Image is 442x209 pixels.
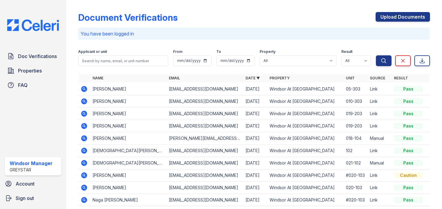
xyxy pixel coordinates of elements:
[367,83,392,95] td: Link
[18,53,57,60] span: Doc Verifications
[243,157,267,169] td: [DATE]
[394,111,423,117] div: Pass
[367,145,392,157] td: Link
[5,79,61,91] a: FAQ
[367,132,392,145] td: Manual
[367,169,392,182] td: Link
[166,182,243,194] td: [EMAIL_ADDRESS][DOMAIN_NAME]
[394,76,408,80] a: Result
[169,76,180,80] a: Email
[243,83,267,95] td: [DATE]
[216,49,221,54] label: To
[90,95,166,108] td: [PERSON_NAME]
[90,145,166,157] td: [DEMOGRAPHIC_DATA][PERSON_NAME]
[5,50,61,62] a: Doc Verifications
[166,169,243,182] td: [EMAIL_ADDRESS][DOMAIN_NAME]
[16,180,35,187] span: Account
[10,160,53,167] div: Windsor Manager
[394,98,423,104] div: Pass
[166,95,243,108] td: [EMAIL_ADDRESS][DOMAIN_NAME]
[243,120,267,132] td: [DATE]
[166,157,243,169] td: [EMAIL_ADDRESS][DOMAIN_NAME]
[10,167,53,173] div: Greystar
[16,195,34,202] span: Sign out
[267,145,343,157] td: Windsor At [GEOGRAPHIC_DATA]
[367,108,392,120] td: Link
[90,157,166,169] td: [DEMOGRAPHIC_DATA][PERSON_NAME]
[343,194,367,206] td: #020-103
[166,120,243,132] td: [EMAIL_ADDRESS][DOMAIN_NAME]
[243,145,267,157] td: [DATE]
[343,120,367,132] td: 019-203
[343,169,367,182] td: #020-103
[90,120,166,132] td: [PERSON_NAME]
[394,135,423,141] div: Pass
[243,194,267,206] td: [DATE]
[90,132,166,145] td: [PERSON_NAME]
[90,108,166,120] td: [PERSON_NAME]
[376,12,430,22] a: Upload Documents
[243,95,267,108] td: [DATE]
[367,194,392,206] td: Link
[343,95,367,108] td: 010-303
[267,169,343,182] td: Windsor At [GEOGRAPHIC_DATA]
[166,145,243,157] td: [EMAIL_ADDRESS][DOMAIN_NAME]
[267,132,343,145] td: Windsor At [GEOGRAPHIC_DATA]
[166,132,243,145] td: [PERSON_NAME][EMAIL_ADDRESS][PERSON_NAME][DOMAIN_NAME]
[166,108,243,120] td: [EMAIL_ADDRESS][DOMAIN_NAME]
[394,86,423,92] div: Pass
[346,76,355,80] a: Unit
[341,49,352,54] label: Result
[243,108,267,120] td: [DATE]
[2,192,64,204] a: Sign out
[243,169,267,182] td: [DATE]
[173,49,182,54] label: From
[343,108,367,120] td: 019-203
[394,148,423,154] div: Pass
[343,157,367,169] td: 021-102
[93,76,103,80] a: Name
[367,95,392,108] td: Link
[367,120,392,132] td: Link
[90,83,166,95] td: [PERSON_NAME]
[343,145,367,157] td: 102
[367,182,392,194] td: Link
[267,95,343,108] td: Windsor At [GEOGRAPHIC_DATA]
[270,76,290,80] a: Property
[243,182,267,194] td: [DATE]
[394,123,423,129] div: Pass
[90,194,166,206] td: Naga [PERSON_NAME]
[343,132,367,145] td: 018-104
[90,182,166,194] td: [PERSON_NAME]
[394,197,423,203] div: Pass
[243,132,267,145] td: [DATE]
[78,12,178,23] div: Document Verifications
[394,172,423,178] div: Caution
[343,83,367,95] td: 05-303
[81,30,428,37] p: You have been logged in
[267,83,343,95] td: Windsor At [GEOGRAPHIC_DATA]
[18,81,28,89] span: FAQ
[5,65,61,77] a: Properties
[18,67,42,74] span: Properties
[267,194,343,206] td: Windsor At [GEOGRAPHIC_DATA]
[245,76,260,80] a: Date ▼
[260,49,276,54] label: Property
[394,185,423,191] div: Pass
[90,169,166,182] td: [PERSON_NAME]
[267,108,343,120] td: Windsor At [GEOGRAPHIC_DATA]
[370,76,385,80] a: Source
[78,55,168,66] input: Search by name, email, or unit number
[2,178,64,190] a: Account
[166,83,243,95] td: [EMAIL_ADDRESS][DOMAIN_NAME]
[367,157,392,169] td: Manual
[394,160,423,166] div: Pass
[78,49,107,54] label: Applicant or unit
[2,19,64,31] img: CE_Logo_Blue-a8612792a0a2168367f1c8372b55b34899dd931a85d93a1a3d3e32e68fde9ad4.png
[343,182,367,194] td: 020-103
[267,182,343,194] td: Windsor At [GEOGRAPHIC_DATA]
[267,120,343,132] td: Windsor At [GEOGRAPHIC_DATA]
[166,194,243,206] td: [EMAIL_ADDRESS][DOMAIN_NAME]
[267,157,343,169] td: Windsor At [GEOGRAPHIC_DATA]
